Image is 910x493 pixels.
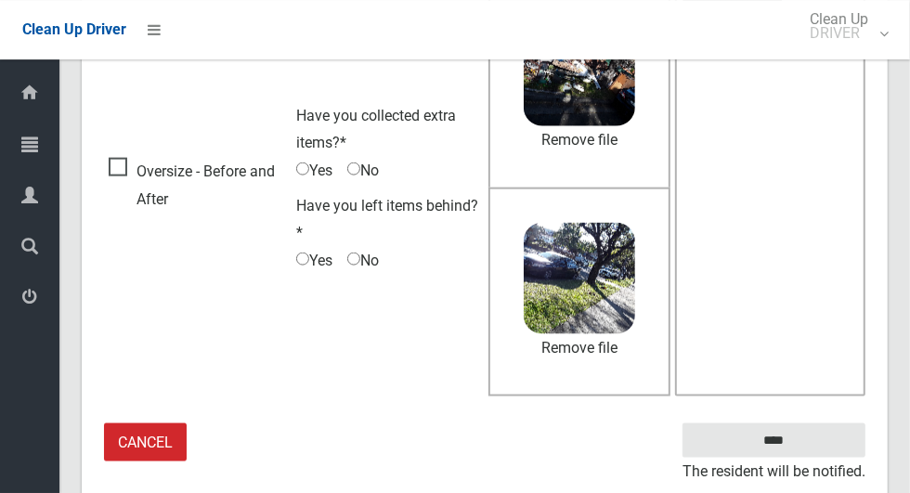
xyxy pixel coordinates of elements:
span: Clean Up [800,12,887,40]
span: Have you left items behind?* [296,197,478,242]
span: Have you collected extra items?* [296,107,456,152]
span: Oversize - Before and After [109,158,287,213]
small: DRIVER [810,26,868,40]
span: Yes [296,157,332,185]
span: Clean Up Driver [22,20,126,38]
small: The resident will be notified. [682,458,865,486]
a: Remove file [524,126,635,154]
span: No [347,247,379,275]
a: Remove file [524,334,635,362]
span: No [347,157,379,185]
span: Yes [296,247,332,275]
a: Clean Up Driver [22,16,126,44]
a: Cancel [104,423,187,461]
